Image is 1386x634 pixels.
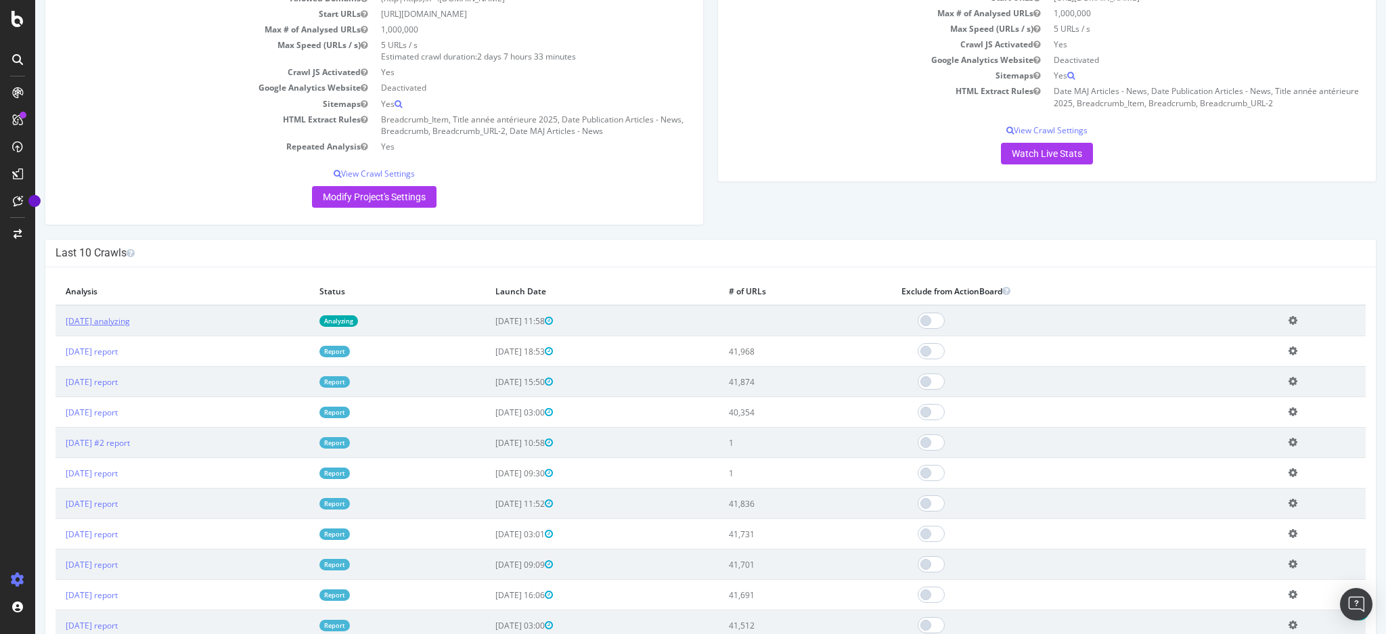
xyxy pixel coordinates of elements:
[30,315,95,327] a: [DATE] analyzing
[339,64,658,80] td: Yes
[20,168,658,179] p: View Crawl Settings
[30,559,83,570] a: [DATE] report
[693,37,1012,52] td: Crawl JS Activated
[20,96,339,112] td: Sitemaps
[1012,5,1331,21] td: 1,000,000
[684,428,856,458] td: 1
[284,559,315,570] a: Report
[460,589,518,601] span: [DATE] 16:06
[339,37,658,64] td: 5 URLs / s Estimated crawl duration:
[684,489,856,519] td: 41,836
[284,376,315,388] a: Report
[1340,588,1372,620] div: Open Intercom Messenger
[1012,21,1331,37] td: 5 URLs / s
[1012,68,1331,83] td: Yes
[20,246,1331,260] h4: Last 10 Crawls
[277,186,401,208] a: Modify Project's Settings
[442,51,541,62] span: 2 days 7 hours 33 minutes
[450,277,684,305] th: Launch Date
[30,437,95,449] a: [DATE] #2 report
[460,346,518,357] span: [DATE] 18:53
[693,124,1331,136] p: View Crawl Settings
[460,468,518,479] span: [DATE] 09:30
[284,589,315,601] a: Report
[693,21,1012,37] td: Max Speed (URLs / s)
[684,277,856,305] th: # of URLs
[30,528,83,540] a: [DATE] report
[284,407,315,418] a: Report
[30,620,83,631] a: [DATE] report
[30,498,83,510] a: [DATE] report
[460,315,518,327] span: [DATE] 11:58
[684,336,856,367] td: 41,968
[30,407,83,418] a: [DATE] report
[684,549,856,580] td: 41,701
[284,620,315,631] a: Report
[1012,37,1331,52] td: Yes
[693,68,1012,83] td: Sitemaps
[684,519,856,549] td: 41,731
[856,277,1243,305] th: Exclude from ActionBoard
[339,6,658,22] td: [URL][DOMAIN_NAME]
[693,83,1012,110] td: HTML Extract Rules
[30,468,83,479] a: [DATE] report
[1012,52,1331,68] td: Deactivated
[30,589,83,601] a: [DATE] report
[460,528,518,540] span: [DATE] 03:01
[28,195,41,207] div: Tooltip anchor
[284,346,315,357] a: Report
[460,376,518,388] span: [DATE] 15:50
[460,407,518,418] span: [DATE] 03:00
[284,315,323,327] a: Analyzing
[1012,83,1331,110] td: Date MAJ Articles - News, Date Publication Articles - News, Title année antérieure 2025, Breadcru...
[284,528,315,540] a: Report
[693,52,1012,68] td: Google Analytics Website
[284,468,315,479] a: Report
[684,580,856,610] td: 41,691
[20,37,339,64] td: Max Speed (URLs / s)
[284,498,315,510] a: Report
[693,5,1012,21] td: Max # of Analysed URLs
[20,277,274,305] th: Analysis
[460,437,518,449] span: [DATE] 10:58
[30,346,83,357] a: [DATE] report
[284,437,315,449] a: Report
[20,80,339,95] td: Google Analytics Website
[339,112,658,139] td: Breadcrumb_Item, Title année antérieure 2025, Date Publication Articles - News, Breadcrumb, Bread...
[339,139,658,154] td: Yes
[274,277,451,305] th: Status
[966,143,1058,164] a: Watch Live Stats
[684,397,856,428] td: 40,354
[20,22,339,37] td: Max # of Analysed URLs
[20,139,339,154] td: Repeated Analysis
[460,559,518,570] span: [DATE] 09:09
[460,498,518,510] span: [DATE] 11:52
[339,96,658,112] td: Yes
[30,376,83,388] a: [DATE] report
[20,64,339,80] td: Crawl JS Activated
[460,620,518,631] span: [DATE] 03:00
[20,112,339,139] td: HTML Extract Rules
[684,458,856,489] td: 1
[684,367,856,397] td: 41,874
[339,80,658,95] td: Deactivated
[339,22,658,37] td: 1,000,000
[20,6,339,22] td: Start URLs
